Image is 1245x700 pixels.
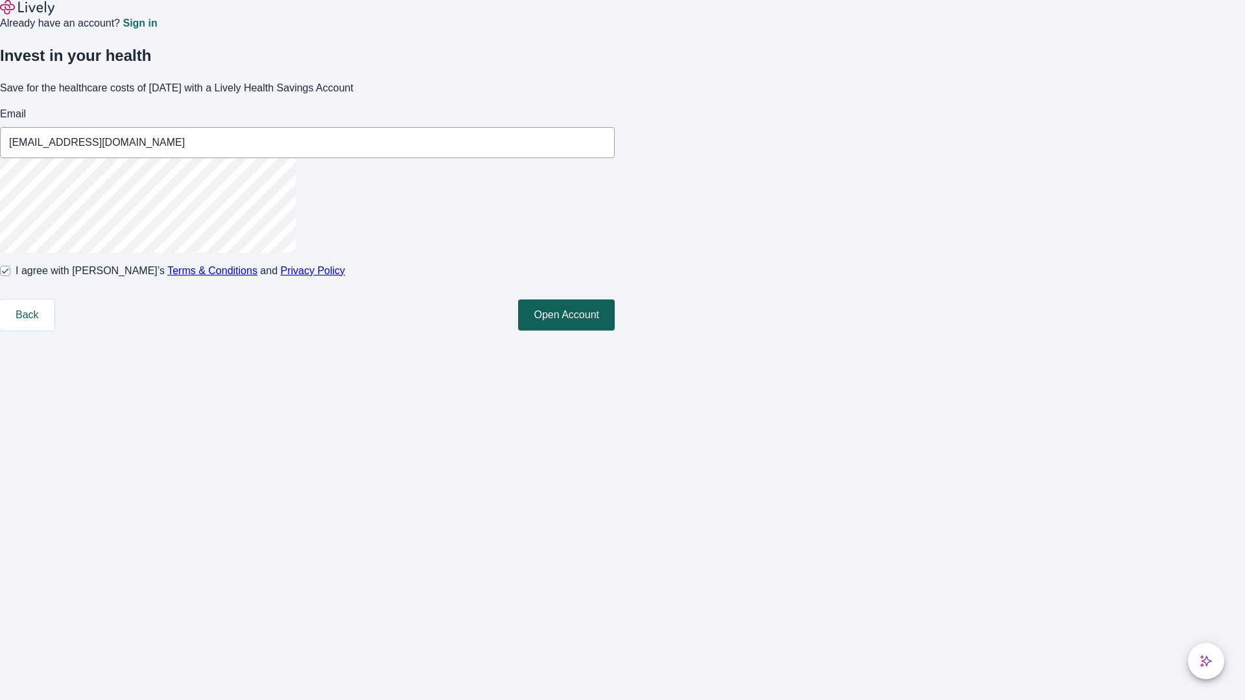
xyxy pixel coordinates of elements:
button: chat [1188,643,1224,679]
button: Open Account [518,299,615,331]
a: Terms & Conditions [167,265,257,276]
a: Privacy Policy [281,265,346,276]
span: I agree with [PERSON_NAME]’s and [16,263,345,279]
a: Sign in [123,18,157,29]
svg: Lively AI Assistant [1200,655,1213,668]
